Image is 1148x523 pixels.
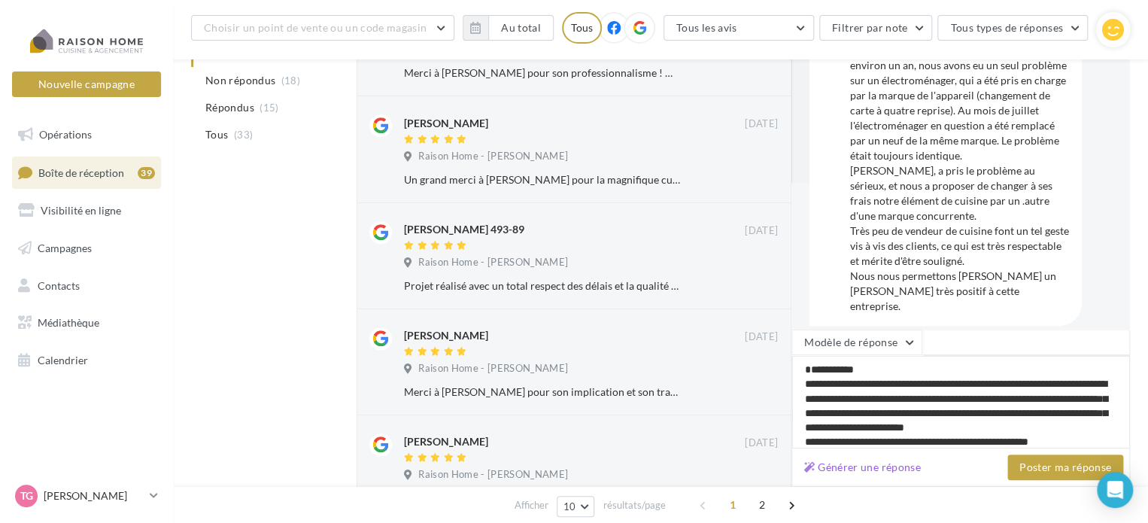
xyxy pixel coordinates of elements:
[404,65,680,81] div: Merci à [PERSON_NAME] pour son professionnalisme ! Deux cuisines réalisées avec lui ! Deux styles...
[937,15,1088,41] button: Tous types de réponses
[418,150,568,163] span: Raison Home - [PERSON_NAME]
[205,73,275,88] span: Non répondus
[791,330,922,355] button: Modèle de réponse
[138,167,155,179] div: 39
[44,488,144,503] p: [PERSON_NAME]
[819,15,933,41] button: Filtrer par note
[38,354,88,366] span: Calendrier
[515,498,548,512] span: Afficher
[9,119,164,151] a: Opérations
[1097,472,1133,508] div: Open Intercom Messenger
[41,204,121,217] span: Visibilité en ligne
[562,12,602,44] div: Tous
[557,496,595,517] button: 10
[12,71,161,97] button: Nouvelle campagne
[750,493,774,517] span: 2
[38,278,80,291] span: Contacts
[281,74,300,87] span: (18)
[664,15,814,41] button: Tous les avis
[676,21,737,34] span: Tous les avis
[205,127,228,142] span: Tous
[20,488,33,503] span: TG
[39,128,92,141] span: Opérations
[204,21,427,34] span: Choisir un point de vente ou un code magasin
[404,116,488,131] div: [PERSON_NAME]
[798,458,927,476] button: Générer une réponse
[404,385,680,400] div: Merci à [PERSON_NAME] pour son implication et son travail pour le remplacement de notre ancienne ...
[38,166,124,178] span: Boîte de réception
[418,468,568,482] span: Raison Home - [PERSON_NAME]
[9,195,164,227] a: Visibilité en ligne
[38,242,92,254] span: Campagnes
[745,224,778,238] span: [DATE]
[745,330,778,344] span: [DATE]
[404,222,524,237] div: [PERSON_NAME] 493-89
[404,172,680,187] div: Un grand merci à [PERSON_NAME] pour la magnifique cuisine qu il nous a installé. Disponible à l é...
[12,482,161,510] a: TG [PERSON_NAME]
[950,21,1063,34] span: Tous types de réponses
[9,270,164,302] a: Contacts
[745,436,778,450] span: [DATE]
[260,102,278,114] span: (15)
[191,15,454,41] button: Choisir un point de vente ou un code magasin
[850,13,1070,314] div: [PERSON_NAME] est très à l'écoute et nous a très bien conseillé ,pour modifier notre implantation...
[205,100,254,115] span: Répondus
[721,493,745,517] span: 1
[463,15,554,41] button: Au total
[404,278,680,293] div: Projet réalisé avec un total respect des délais et la qualité est au rendez-vous. Professionnel t...
[9,307,164,339] a: Médiathèque
[1007,455,1123,480] button: Poster ma réponse
[488,15,554,41] button: Au total
[418,256,568,269] span: Raison Home - [PERSON_NAME]
[38,316,99,329] span: Médiathèque
[234,129,253,141] span: (33)
[9,157,164,189] a: Boîte de réception39
[404,434,488,449] div: [PERSON_NAME]
[603,498,665,512] span: résultats/page
[404,328,488,343] div: [PERSON_NAME]
[9,233,164,264] a: Campagnes
[563,500,576,512] span: 10
[745,117,778,131] span: [DATE]
[418,362,568,376] span: Raison Home - [PERSON_NAME]
[9,345,164,376] a: Calendrier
